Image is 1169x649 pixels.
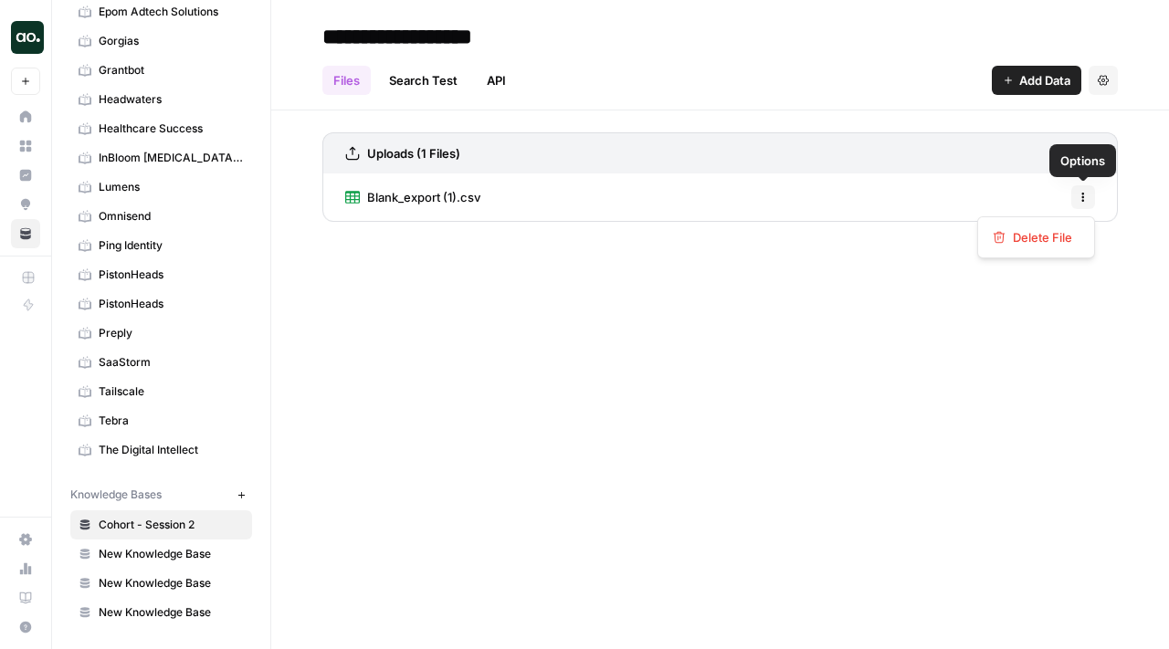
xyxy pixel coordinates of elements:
[70,487,162,503] span: Knowledge Bases
[1013,228,1072,246] span: Delete File
[70,173,252,202] a: Lumens
[70,143,252,173] a: InBloom [MEDICAL_DATA] Services
[11,102,40,131] a: Home
[99,62,244,79] span: Grantbot
[378,66,469,95] a: Search Test
[345,133,460,173] a: Uploads (1 Files)
[11,525,40,554] a: Settings
[70,539,252,569] a: New Knowledge Base
[99,33,244,49] span: Gorgias
[367,188,480,206] span: Blank_export (1).csv
[99,383,244,400] span: Tailscale
[99,4,244,20] span: Epom Adtech Solutions
[99,546,244,562] span: New Knowledge Base
[70,569,252,598] a: New Knowledge Base
[70,85,252,114] a: Headwaters
[70,435,252,465] a: The Digital Intellect
[99,575,244,591] span: New Knowledge Base
[70,406,252,435] a: Tebra
[99,150,244,166] span: InBloom [MEDICAL_DATA] Services
[70,510,252,539] a: Cohort - Session 2
[11,583,40,612] a: Learning Hub
[99,179,244,195] span: Lumens
[70,202,252,231] a: Omnisend
[99,517,244,533] span: Cohort - Session 2
[99,413,244,429] span: Tebra
[11,161,40,190] a: Insights
[992,66,1081,95] button: Add Data
[70,319,252,348] a: Preply
[70,26,252,56] a: Gorgias
[70,56,252,85] a: Grantbot
[99,354,244,371] span: SaaStorm
[476,66,517,95] a: API
[11,190,40,219] a: Opportunities
[99,120,244,137] span: Healthcare Success
[99,267,244,283] span: PistonHeads
[70,348,252,377] a: SaaStorm
[99,604,244,621] span: New Knowledge Base
[99,91,244,108] span: Headwaters
[11,131,40,161] a: Browse
[345,173,480,221] a: Blank_export (1).csv
[99,237,244,254] span: Ping Identity
[322,66,371,95] a: Files
[1019,71,1070,89] span: Add Data
[70,289,252,319] a: PistonHeads
[11,219,40,248] a: Your Data
[99,208,244,225] span: Omnisend
[70,377,252,406] a: Tailscale
[11,15,40,60] button: Workspace: AirOps October Cohort
[99,325,244,341] span: Preply
[11,612,40,642] button: Help + Support
[70,260,252,289] a: PistonHeads
[367,144,460,162] h3: Uploads (1 Files)
[11,554,40,583] a: Usage
[99,296,244,312] span: PistonHeads
[70,598,252,627] a: New Knowledge Base
[70,231,252,260] a: Ping Identity
[70,114,252,143] a: Healthcare Success
[99,442,244,458] span: The Digital Intellect
[11,21,44,54] img: AirOps October Cohort Logo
